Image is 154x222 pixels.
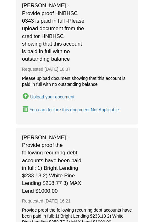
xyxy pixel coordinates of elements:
[30,107,119,112] div: You can declare this document Not Applicable
[22,134,85,195] span: [PERSON_NAME] - Provide proof the following recurring debt accounts have been paid in full: 1) Br...
[22,63,132,75] div: Requested [DATE] 18:37
[22,105,119,114] button: Declare Susan Zaccardelli - Provide proof HNBHSC 0343 is paid in full -Please upload document fro...
[30,94,74,99] div: Upload your document
[22,75,132,87] div: Please upload document showing that this account is paid in full with no outstanding balance
[22,195,132,207] div: Requested [DATE] 16:21
[22,92,75,101] button: Upload Susan Zaccardelli - Provide proof HNBHSC 0343 is paid in full -Please upload document from...
[22,2,85,63] span: [PERSON_NAME] - Provide proof HNBHSC 0343 is paid in full -Please upload document from the credit...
